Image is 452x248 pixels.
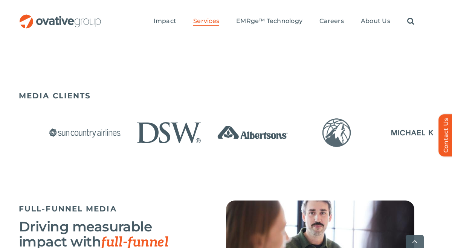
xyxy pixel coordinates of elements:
[19,91,433,100] h5: MEDIA CLIENTS
[19,204,188,213] h5: FULL-FUNNEL MEDIA
[46,116,125,150] div: 8 / 23
[407,17,414,26] a: Search
[154,17,176,26] a: Impact
[19,14,102,21] a: OG_Full_horizontal_RGB
[361,17,390,25] span: About Us
[129,116,208,150] div: 9 / 23
[236,17,302,25] span: EMRge™ Technology
[361,17,390,26] a: About Us
[213,116,292,150] div: 10 / 23
[193,17,219,25] span: Services
[319,17,344,25] span: Careers
[319,17,344,26] a: Careers
[297,116,376,150] div: 11 / 23
[154,17,176,25] span: Impact
[193,17,219,26] a: Services
[154,9,414,34] nav: Menu
[236,17,302,26] a: EMRge™ Technology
